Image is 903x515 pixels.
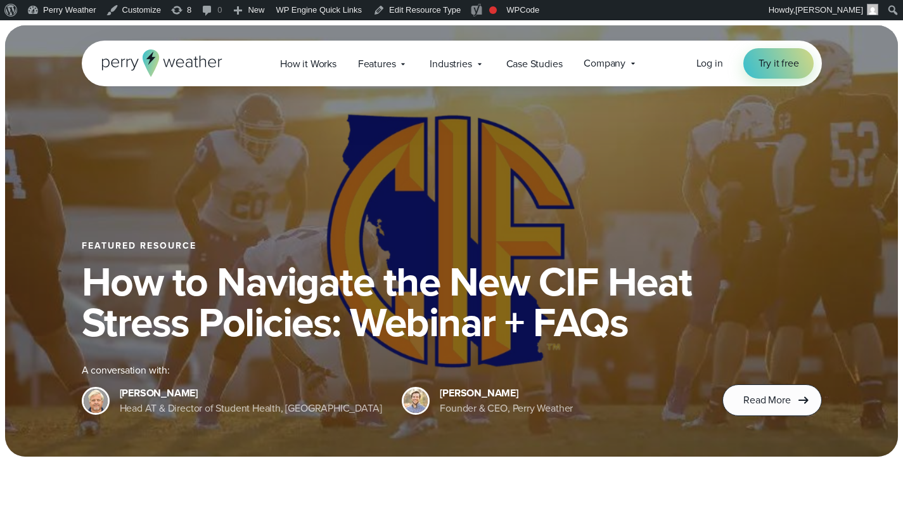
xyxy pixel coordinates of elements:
a: Try it free [743,48,814,79]
span: Industries [430,56,471,72]
div: [PERSON_NAME] [440,386,573,401]
span: Try it free [759,56,799,71]
div: A conversation with: [82,363,703,378]
a: Case Studies [496,51,573,77]
span: Features [358,56,396,72]
div: [PERSON_NAME] [120,386,382,401]
div: Head AT & Director of Student Health, [GEOGRAPHIC_DATA] [120,401,382,416]
span: Company [584,56,625,71]
span: How it Works [280,56,336,72]
div: Founder & CEO, Perry Weather [440,401,573,416]
span: Case Studies [506,56,563,72]
a: Log in [696,56,723,71]
h1: How to Navigate the New CIF Heat Stress Policies: Webinar + FAQs [82,261,822,342]
div: Focus keyphrase not set [489,6,497,14]
img: Colin Perry, CEO of Perry Weather [404,389,428,413]
span: Read More [743,393,790,408]
span: Log in [696,56,723,70]
div: Featured Resource [82,241,822,251]
span: [PERSON_NAME] [795,5,863,15]
a: Read More [722,384,821,416]
a: How it Works [269,51,347,77]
